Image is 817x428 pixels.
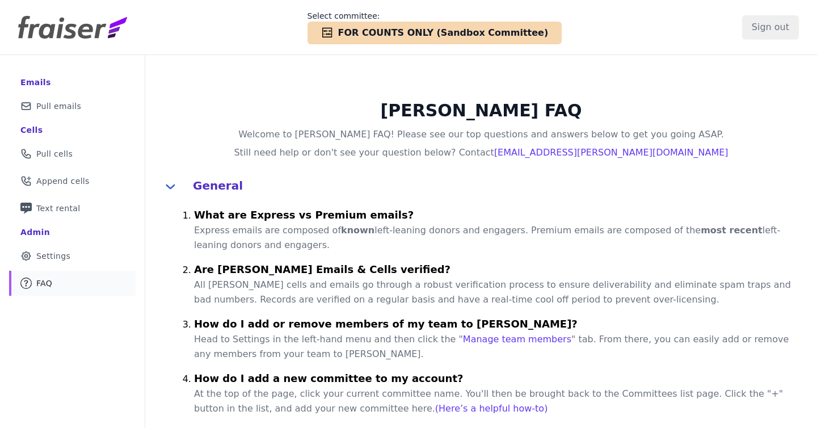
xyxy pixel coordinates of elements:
[9,141,136,166] a: Pull cells
[194,259,803,278] h4: Are [PERSON_NAME] Emails & Cells verified?
[194,387,803,416] p: At the top of the page, click your current committee name. You'll then be brought back to the Com...
[194,278,803,307] p: All [PERSON_NAME] cells and emails go through a robust verification process to ensure deliverabil...
[701,225,763,236] strong: most recent
[194,223,803,253] p: Express emails are composed of left-leaning donors and engagers. Premium emails are composed of t...
[435,403,548,414] a: (Here’s a helpful how-to)
[20,124,43,136] div: Cells
[494,147,728,158] a: [EMAIL_ADDRESS][PERSON_NAME][DOMAIN_NAME]
[742,15,799,39] input: Sign out
[145,146,817,160] h4: Still need help or don't see your question below? Contact
[9,196,136,221] a: Text rental
[341,225,374,236] strong: known
[36,278,52,289] span: FAQ
[145,100,817,121] h2: [PERSON_NAME] FAQ
[9,244,136,268] a: Settings
[9,271,136,296] a: FAQ
[159,175,803,198] button: General
[194,368,803,387] h4: How do I add a new committee to my account?
[36,175,90,187] span: Append cells
[36,250,70,262] span: Settings
[193,175,803,194] h4: General
[20,77,51,88] div: Emails
[194,205,803,223] h4: What are Express vs Premium emails?
[194,332,803,362] p: Head to Settings in the left-hand menu and then click the " " tab. From there, you can easily add...
[36,148,73,160] span: Pull cells
[20,226,50,238] div: Admin
[36,100,81,112] span: Pull emails
[463,334,571,345] a: Manage team members
[145,128,817,141] h4: Welcome to [PERSON_NAME] FAQ! Please see our top questions and answers below to get you going ASAP.
[36,203,81,214] span: Text rental
[9,169,136,194] a: Append cells
[308,10,562,44] a: Select committee: FOR COUNTS ONLY (Sandbox Committee)
[194,314,803,332] h4: How do I add or remove members of my team to [PERSON_NAME]?
[9,94,136,119] a: Pull emails
[308,10,562,22] p: Select committee:
[18,16,127,39] img: Fraiser Logo
[338,26,549,40] span: FOR COUNTS ONLY (Sandbox Committee)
